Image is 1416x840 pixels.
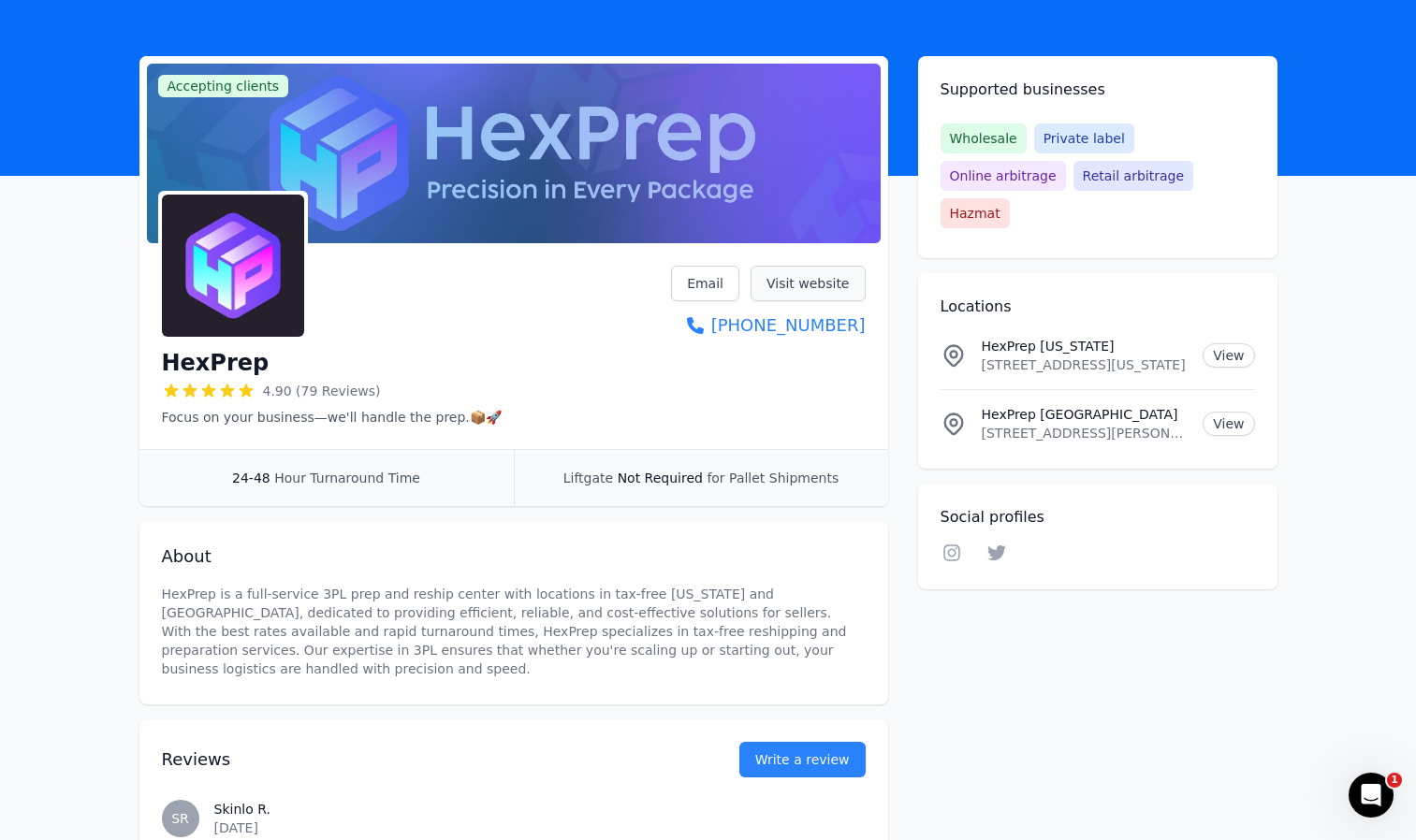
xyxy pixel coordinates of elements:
h1: HexPrep [162,348,270,378]
span: SR [171,812,189,825]
a: [PHONE_NUMBER] [671,312,865,339]
span: for Pallet Shipments [707,471,839,485]
span: Private label [1034,123,1134,153]
h2: Locations [941,296,1255,318]
span: Online arbitrage [941,161,1066,191]
p: HexPrep [US_STATE] [982,337,1189,355]
p: Focus on your business—we'll handle the prep.📦🚀 [162,408,502,427]
p: HexPrep [GEOGRAPHIC_DATA] [982,405,1189,424]
h2: Reviews [162,746,679,773]
span: 24-48 [232,471,270,485]
a: Visit website [751,266,866,301]
a: Email [671,266,739,301]
span: Accepting clients [158,75,289,97]
span: 1 [1387,773,1402,788]
p: [STREET_ADDRESS][PERSON_NAME][US_STATE] [982,424,1189,442]
span: 4.90 (79 Reviews) [263,382,381,400]
span: Hour Turnaround Time [274,471,420,485]
span: Liftgate [563,471,613,485]
h2: About [162,543,866,570]
a: Write a review [739,742,866,777]
p: HexPrep is a full-service 3PL prep and reship center with locations in tax-free [US_STATE] and [G... [162,585,866,678]
img: HexPrep [162,195,304,337]
span: Wholesale [941,123,1027,153]
span: Hazmat [941,198,1010,228]
h2: Supported businesses [941,79,1255,101]
h3: Skinlo R. [214,800,866,818]
p: [STREET_ADDRESS][US_STATE] [982,355,1189,374]
iframe: Intercom live chat [1349,773,1394,818]
time: [DATE] [214,820,258,835]
a: View [1203,412,1254,436]
span: Not Required [618,471,703,485]
h2: Social profiles [941,506,1255,529]
span: Retail arbitrage [1073,161,1193,191]
a: View [1203,343,1254,368]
